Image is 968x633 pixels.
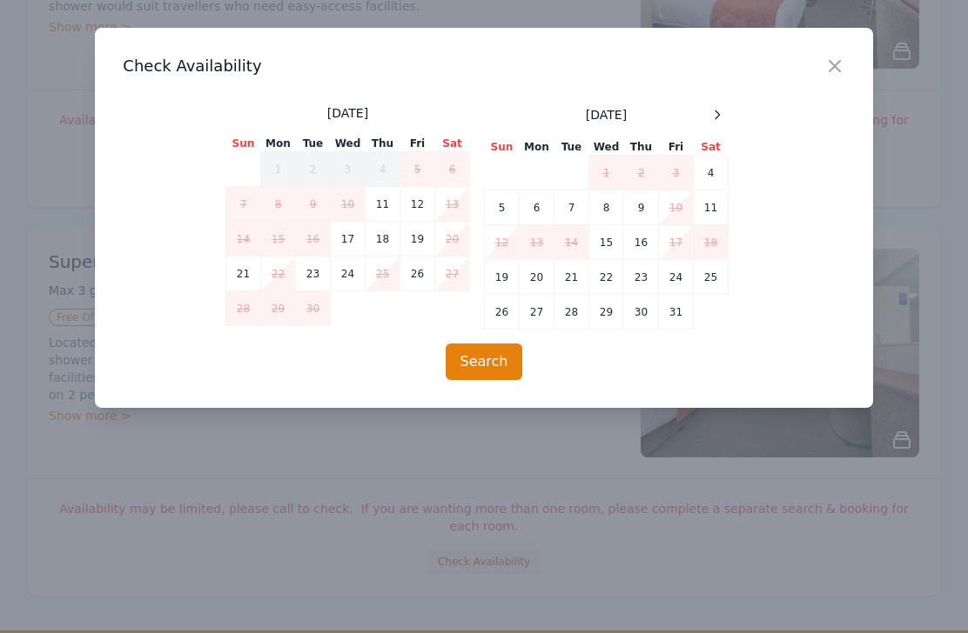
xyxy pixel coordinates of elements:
td: 9 [295,187,330,222]
td: 19 [484,260,519,295]
th: Mon [260,136,295,152]
th: Sun [225,136,260,152]
td: 4 [365,152,400,187]
td: 22 [588,260,623,295]
td: 27 [434,257,469,291]
td: 12 [484,225,519,260]
td: 28 [225,291,260,326]
th: Sat [693,139,728,156]
td: 12 [400,187,434,222]
td: 8 [260,187,295,222]
td: 6 [519,190,554,225]
td: 11 [693,190,728,225]
td: 21 [225,257,260,291]
td: 15 [260,222,295,257]
td: 10 [330,187,365,222]
th: Sun [484,139,519,156]
td: 31 [658,295,693,330]
td: 19 [400,222,434,257]
span: [DATE] [586,106,627,123]
td: 17 [658,225,693,260]
td: 30 [295,291,330,326]
td: 5 [400,152,434,187]
td: 23 [295,257,330,291]
td: 1 [260,152,295,187]
td: 4 [693,156,728,190]
td: 2 [295,152,330,187]
td: 20 [519,260,554,295]
td: 30 [623,295,658,330]
th: Wed [330,136,365,152]
td: 16 [295,222,330,257]
th: Thu [365,136,400,152]
span: [DATE] [327,104,368,122]
td: 14 [554,225,588,260]
td: 24 [658,260,693,295]
td: 23 [623,260,658,295]
td: 10 [658,190,693,225]
td: 26 [400,257,434,291]
td: 26 [484,295,519,330]
td: 9 [623,190,658,225]
td: 7 [554,190,588,225]
td: 5 [484,190,519,225]
td: 21 [554,260,588,295]
th: Mon [519,139,554,156]
td: 1 [588,156,623,190]
td: 18 [693,225,728,260]
td: 3 [658,156,693,190]
th: Tue [295,136,330,152]
td: 27 [519,295,554,330]
td: 20 [434,222,469,257]
td: 8 [588,190,623,225]
td: 13 [519,225,554,260]
td: 16 [623,225,658,260]
button: Search [446,343,523,380]
td: 14 [225,222,260,257]
th: Fri [658,139,693,156]
td: 15 [588,225,623,260]
th: Wed [588,139,623,156]
td: 17 [330,222,365,257]
th: Sat [434,136,469,152]
td: 28 [554,295,588,330]
td: 24 [330,257,365,291]
td: 18 [365,222,400,257]
td: 3 [330,152,365,187]
td: 6 [434,152,469,187]
th: Thu [623,139,658,156]
td: 22 [260,257,295,291]
td: 2 [623,156,658,190]
td: 11 [365,187,400,222]
td: 29 [260,291,295,326]
td: 7 [225,187,260,222]
td: 25 [365,257,400,291]
th: Tue [554,139,588,156]
td: 25 [693,260,728,295]
h3: Check Availability [123,56,844,77]
td: 29 [588,295,623,330]
td: 13 [434,187,469,222]
th: Fri [400,136,434,152]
